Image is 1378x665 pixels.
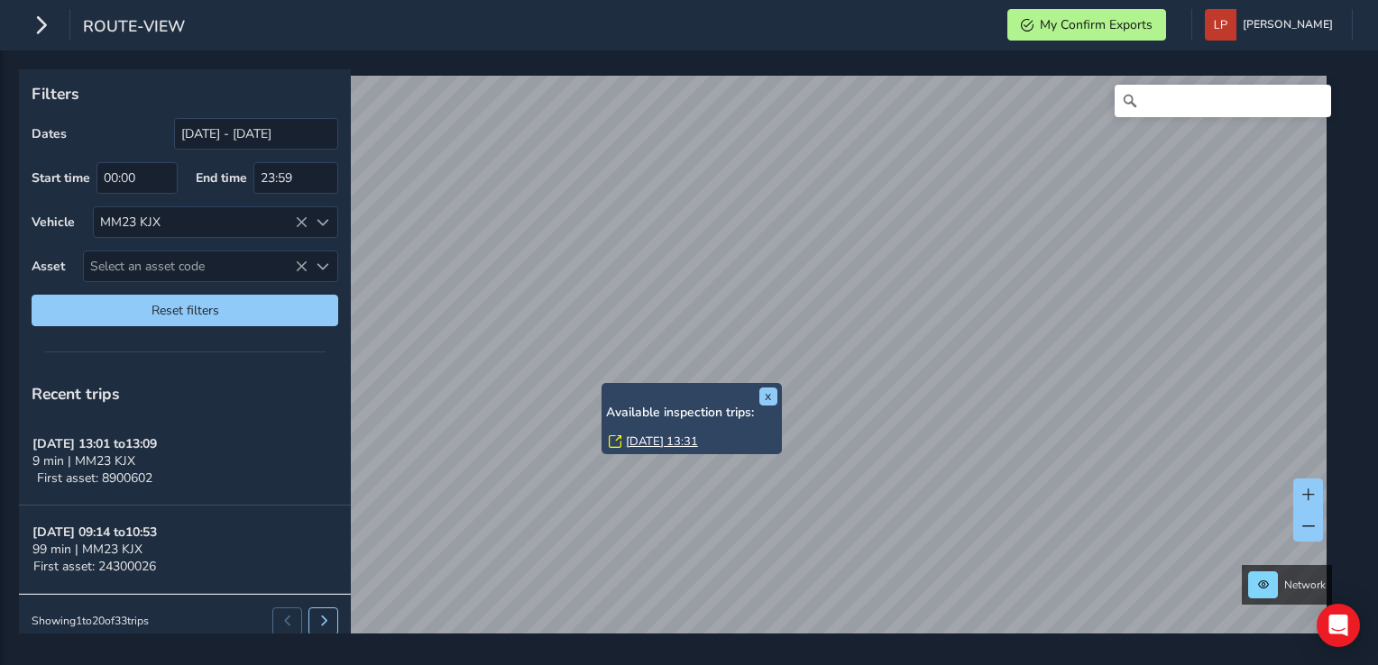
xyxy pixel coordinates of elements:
[1284,578,1326,592] span: Network
[83,15,185,41] span: route-view
[32,214,75,231] label: Vehicle
[1205,9,1339,41] button: [PERSON_NAME]
[32,452,135,469] span: 9 min | MM23 KJX
[1243,9,1333,41] span: [PERSON_NAME]
[32,82,338,105] p: Filters
[32,125,67,142] label: Dates
[19,506,351,594] button: [DATE] 09:14 to10:5399 min | MM23 KJXFirst asset: 24300026
[1115,85,1331,117] input: Search
[759,387,777,405] button: x
[32,435,157,452] strong: [DATE] 13:01 to 13:09
[33,558,156,575] span: First asset: 24300026
[37,469,152,487] span: First asset: 8900602
[606,405,777,421] h6: Available inspection trips:
[1317,604,1360,647] div: Open Intercom Messenger
[32,614,149,628] div: Showing 1 to 20 of 33 trips
[1007,9,1166,41] button: My Confirm Exports
[32,541,142,558] span: 99 min | MM23 KJX
[25,76,1327,654] canvas: Map
[626,433,698,450] a: [DATE] 13:31
[32,524,157,541] strong: [DATE] 09:14 to 10:53
[94,207,308,237] div: MM23 KJX
[32,258,65,275] label: Asset
[45,302,325,319] span: Reset filters
[84,251,308,281] span: Select an asset code
[32,169,90,187] label: Start time
[32,295,338,326] button: Reset filters
[1205,9,1236,41] img: diamond-layout
[1040,16,1153,33] span: My Confirm Exports
[19,417,351,506] button: [DATE] 13:01 to13:099 min | MM23 KJXFirst asset: 8900602
[32,383,120,405] span: Recent trips
[196,169,247,187] label: End time
[308,251,337,281] div: Select an asset code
